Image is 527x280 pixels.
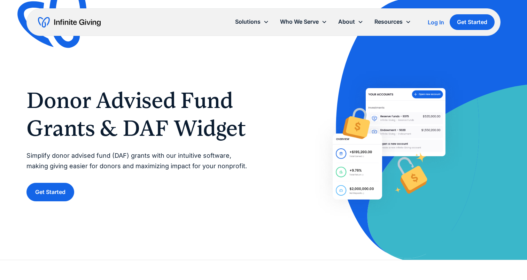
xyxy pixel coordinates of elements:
[26,86,250,142] h1: Donor Advised Fund Grants & DAF Widget
[38,17,101,28] a: home
[333,14,369,29] div: About
[338,17,355,26] div: About
[450,14,495,30] a: Get Started
[26,150,250,172] p: Simplify donor advised fund (DAF) grants with our intuitive software, making giving easier for do...
[274,14,333,29] div: Who We Serve
[374,17,403,26] div: Resources
[428,18,444,26] a: Log In
[230,14,274,29] div: Solutions
[428,20,444,25] div: Log In
[369,14,417,29] div: Resources
[311,67,467,221] img: Help donors easily give DAF grants to your nonprofit with Infinite Giving’s Donor Advised Fund so...
[280,17,319,26] div: Who We Serve
[235,17,261,26] div: Solutions
[26,183,74,201] a: Get Started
